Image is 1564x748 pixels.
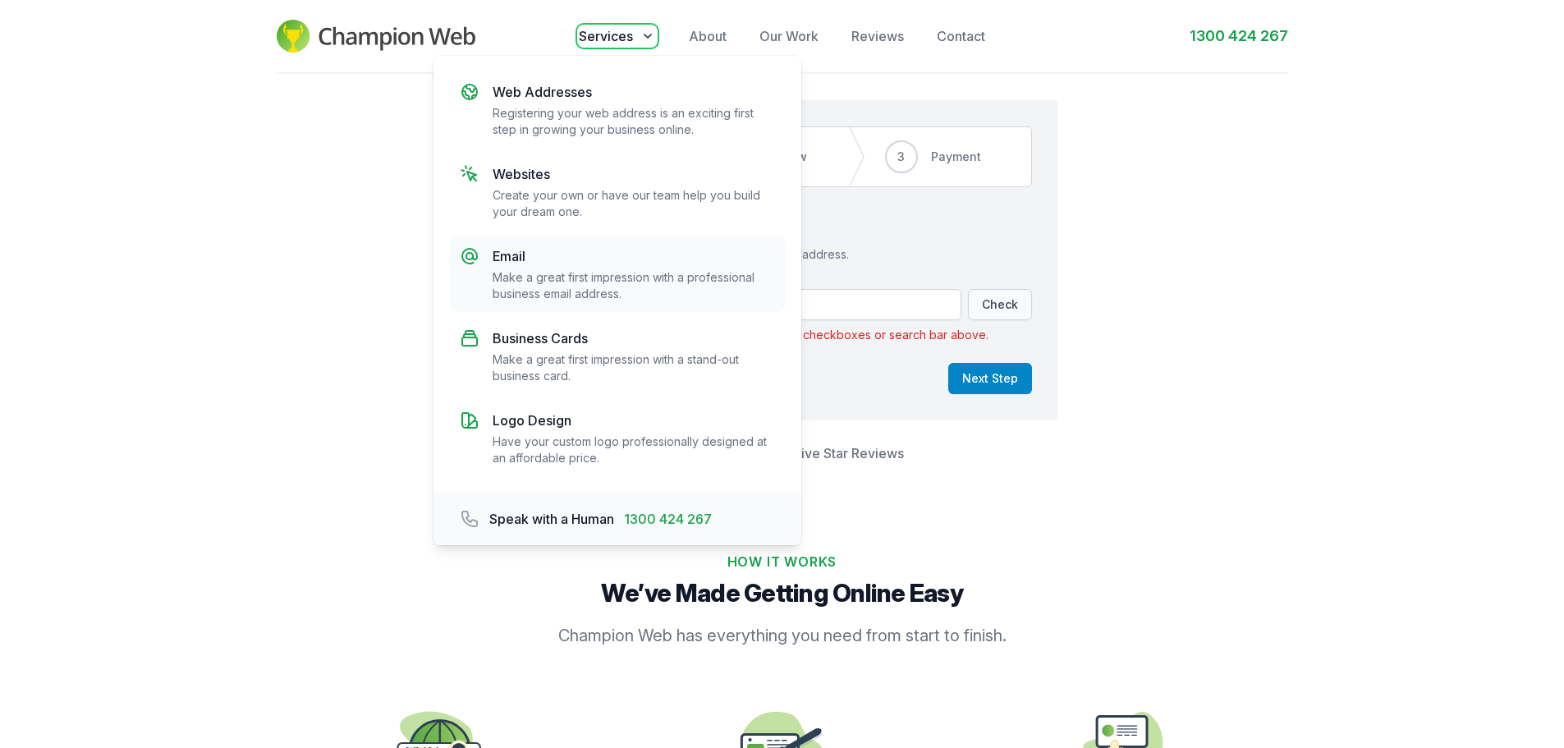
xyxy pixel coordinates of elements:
p: Make a great first impression with a professional business email address. [493,269,775,302]
span: Speak with a Human [489,509,614,529]
span: 1300 424 267 [624,509,712,529]
p: Business Cards [493,328,775,348]
p: Websites [493,164,775,184]
a: Our Work [759,26,819,46]
a: Speak with a Human 1300 424 267 [450,499,722,539]
a: Email Make a great first impression with a professional business email address. [450,236,785,312]
a: Business Cards Make a great first impression with a stand-out business card. [450,319,785,394]
button: Services [579,26,656,46]
span: Services [579,26,633,46]
p: Email [493,246,775,266]
a: Web Addresses Registering your web address is an exciting first step in growing your business onl... [450,72,785,148]
a: 500+ Five Star Reviews [755,445,904,461]
button: Check [968,289,1032,320]
p: Make a great first impression with a stand-out business card. [493,351,775,384]
span: 3 [897,149,905,165]
p: We’ve Made Getting Online Easy [283,578,1282,608]
a: Reviews [851,26,904,46]
p: Have your custom logo professionally designed at an affordable price. [493,434,775,466]
p: Web Addresses [493,82,775,102]
a: Logo Design Have your custom logo professionally designed at an affordable price. [450,401,785,476]
img: Champion Web [277,20,476,53]
a: Contact [937,26,985,46]
a: 1300 424 267 [1190,25,1288,48]
button: Next Step [948,363,1032,394]
p: Champion Web has everything you need from start to finish. [462,624,1103,647]
p: Registering your web address is an exciting first step in growing your business online. [493,105,775,138]
span: Payment [931,149,981,165]
h2: How It Works [283,552,1282,571]
p: Create your own or have our team help you build your dream one. [493,187,775,220]
a: About [689,26,727,46]
a: Websites Create your own or have our team help you build your dream one. [450,154,785,230]
p: Logo Design [493,411,775,430]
